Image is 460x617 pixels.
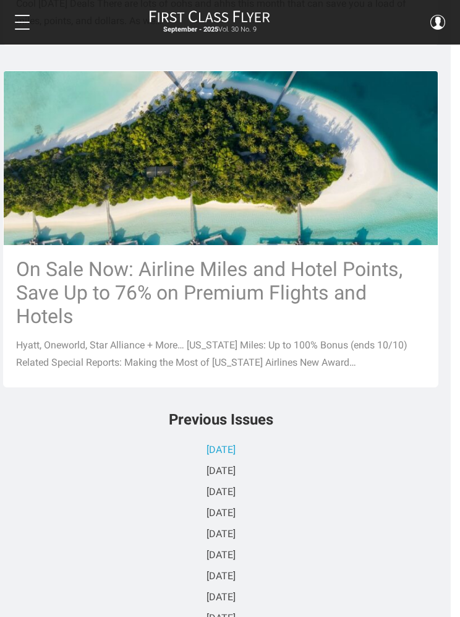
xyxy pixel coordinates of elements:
[207,571,236,583] a: [DATE]
[16,337,425,371] p: Hyatt, Oneworld, Star Alliance + More… [US_STATE] Miles: Up to 100% Bonus (ends 10/10) Related Sp...
[149,10,270,35] a: First Class FlyerSeptember - 2025Vol. 30 No. 9
[207,592,236,604] a: [DATE]
[16,257,425,328] h3: On Sale Now: Airline Miles and Hotel Points, Save Up to 76% on Premium Flights and Hotels
[149,10,270,23] img: First Class Flyer
[163,25,218,33] strong: September - 2025
[207,445,236,457] a: [DATE]
[207,487,236,499] a: [DATE]
[207,529,236,541] a: [DATE]
[207,508,236,520] a: [DATE]
[3,71,438,387] a: On Sale Now: Airline Miles and Hotel Points, Save Up to 76% on Premium Flights and Hotels Hyatt, ...
[207,550,236,562] a: [DATE]
[149,25,270,34] small: Vol. 30 No. 9
[207,466,236,478] a: [DATE]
